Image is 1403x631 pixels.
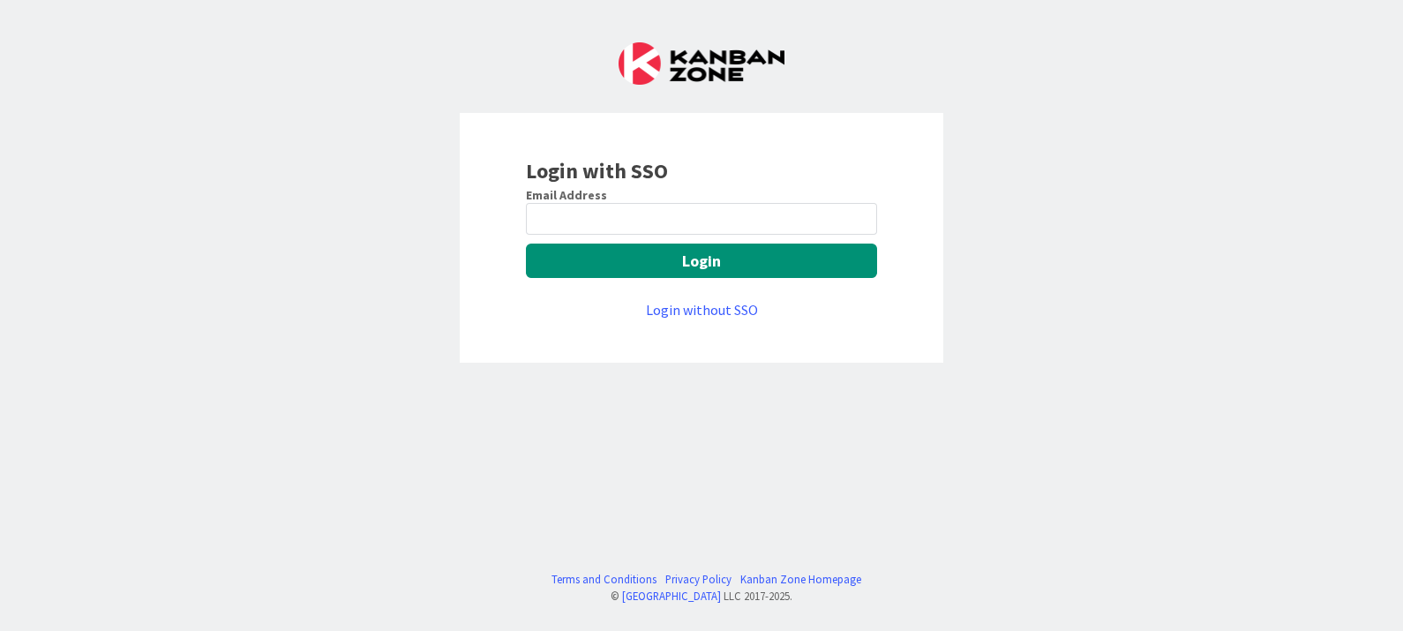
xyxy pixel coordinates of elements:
[646,301,758,319] a: Login without SSO
[551,571,656,588] a: Terms and Conditions
[526,244,877,278] button: Login
[740,571,861,588] a: Kanban Zone Homepage
[619,42,784,85] img: Kanban Zone
[665,571,732,588] a: Privacy Policy
[526,157,668,184] b: Login with SSO
[526,187,607,203] label: Email Address
[543,588,861,605] div: © LLC 2017- 2025 .
[622,589,721,603] a: [GEOGRAPHIC_DATA]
